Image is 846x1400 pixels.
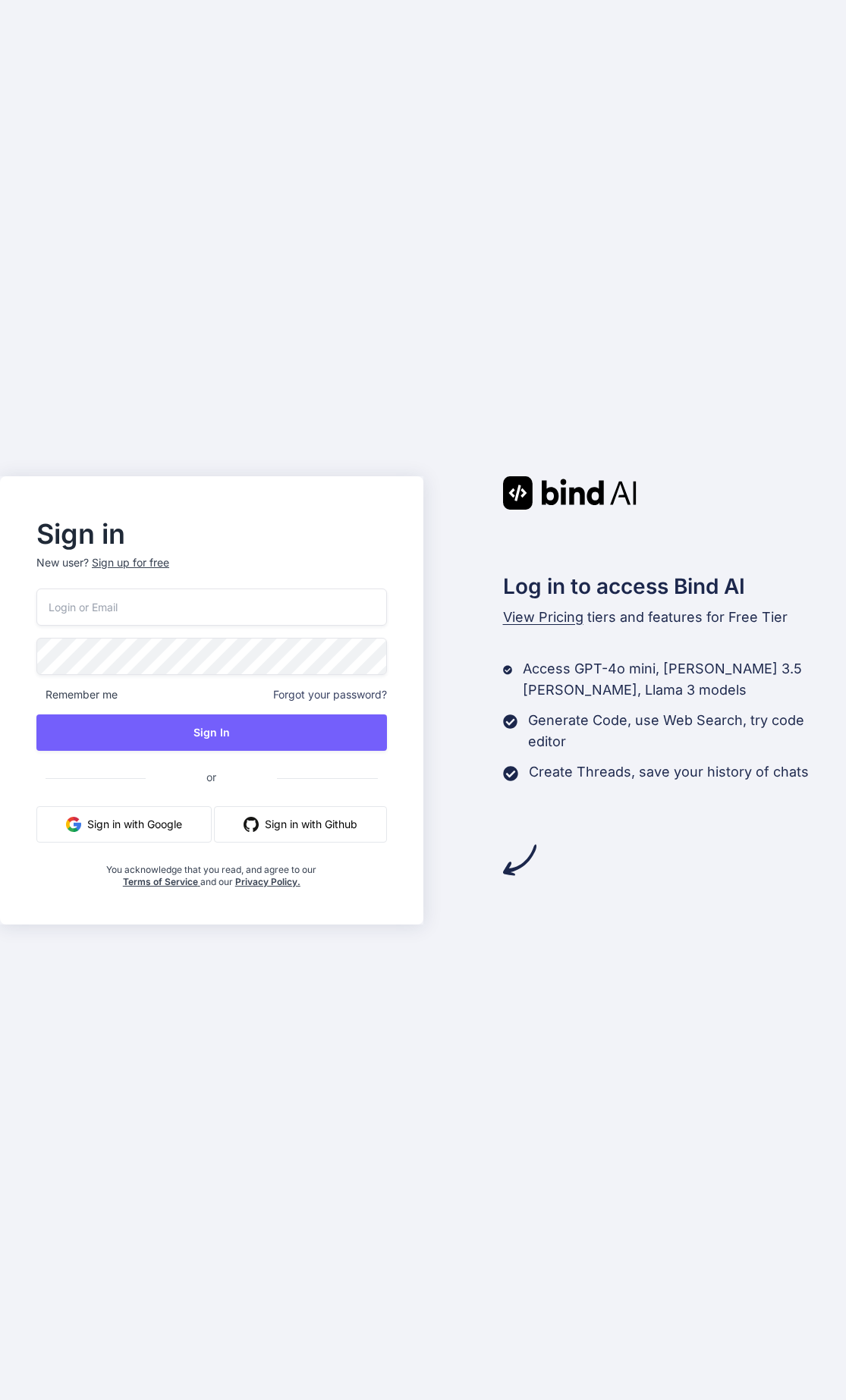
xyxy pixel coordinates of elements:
span: Forgot your password? [273,687,387,702]
img: github [244,817,259,832]
p: Create Threads, save your history of chats [529,761,809,783]
p: New user? [36,555,387,589]
p: Access GPT-4o mini, [PERSON_NAME] 3.5 [PERSON_NAME], Llama 3 models [523,658,846,701]
span: Remember me [36,687,118,702]
img: arrow [503,843,536,877]
p: Generate Code, use Web Search, try code editor [528,710,846,752]
span: View Pricing [503,609,583,625]
button: Sign In [36,714,387,751]
h2: Sign in [36,522,387,546]
button: Sign in with Github [214,806,387,843]
input: Login or Email [36,589,387,626]
img: Bind AI logo [503,476,637,510]
a: Terms of Service [123,876,200,887]
span: or [146,758,277,796]
img: google [66,817,81,832]
button: Sign in with Google [36,806,212,843]
a: Privacy Policy. [235,876,300,887]
div: Sign up for free [92,555,169,570]
div: You acknowledge that you read, and agree to our and our [95,855,329,888]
